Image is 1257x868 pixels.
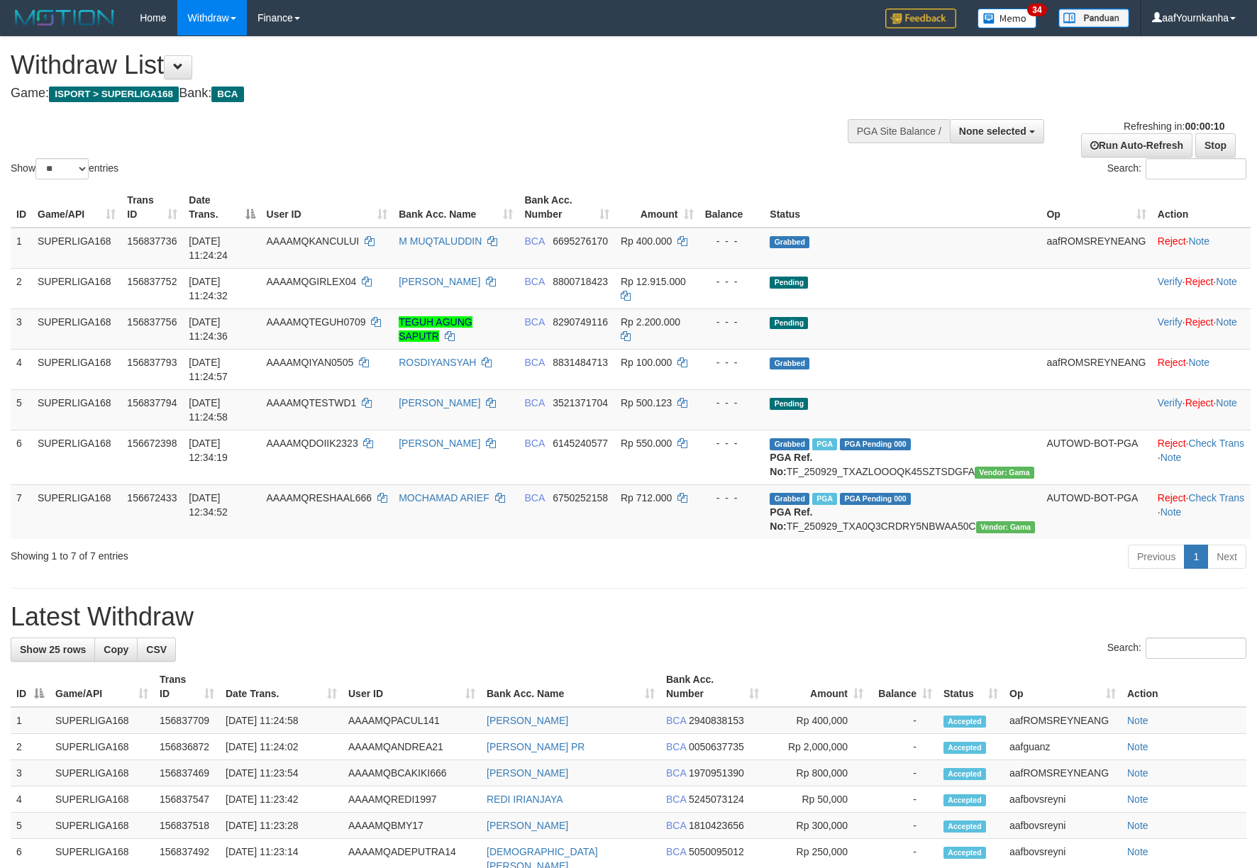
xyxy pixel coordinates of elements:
span: Pending [770,398,808,410]
span: BCA [666,767,686,779]
td: - [869,734,938,760]
a: Note [1188,357,1209,368]
a: M MUQTALUDDIN [399,235,482,247]
a: [PERSON_NAME] [487,820,568,831]
label: Search: [1107,638,1246,659]
span: Accepted [943,716,986,728]
span: 156672398 [127,438,177,449]
span: BCA [524,492,544,503]
th: Amount: activate to sort column ascending [615,187,699,228]
a: Note [1127,846,1148,857]
a: [PERSON_NAME] [487,715,568,726]
th: Action [1152,187,1251,228]
td: aafROMSREYNEANG [1041,228,1151,269]
span: 156837736 [127,235,177,247]
span: Accepted [943,820,986,833]
a: Check Trans [1188,438,1244,449]
td: SUPERLIGA168 [50,786,154,813]
td: 5 [11,813,50,839]
a: Verify [1158,276,1183,287]
a: CSV [137,638,176,662]
span: Rp 500.123 [621,397,672,408]
img: Feedback.jpg [885,9,956,28]
span: Accepted [943,794,986,806]
a: Reject [1158,438,1186,449]
span: BCA [524,316,544,328]
span: [DATE] 11:24:58 [189,397,228,423]
td: AAAAMQBCAKIKI666 [343,760,481,786]
a: Note [1216,397,1237,408]
td: Rp 50,000 [765,786,869,813]
td: 3 [11,760,50,786]
td: · · [1152,389,1251,430]
span: ISPORT > SUPERLIGA168 [49,87,179,102]
td: - [869,813,938,839]
span: Grabbed [770,493,809,505]
td: 156837518 [154,813,220,839]
td: 156836872 [154,734,220,760]
th: Bank Acc. Name: activate to sort column ascending [481,667,660,707]
span: BCA [666,794,686,805]
div: - - - [705,491,759,505]
div: - - - [705,355,759,369]
td: TF_250929_TXA0Q3CRDRY5NBWAA50C [764,484,1041,539]
td: aafROMSREYNEANG [1041,349,1151,389]
strong: 00:00:10 [1185,121,1224,132]
span: BCA [524,235,544,247]
th: Game/API: activate to sort column ascending [32,187,121,228]
td: 156837709 [154,707,220,734]
td: 7 [11,484,32,539]
td: AAAAMQPACUL141 [343,707,481,734]
td: Rp 800,000 [765,760,869,786]
td: - [869,707,938,734]
span: BCA [666,741,686,752]
span: PGA Pending [840,438,911,450]
span: Rp 550.000 [621,438,672,449]
th: Trans ID: activate to sort column ascending [121,187,183,228]
span: Copy 1970951390 to clipboard [689,767,744,779]
a: Note [1127,794,1148,805]
span: Vendor URL: https://trx31.1velocity.biz [975,467,1034,479]
td: 4 [11,786,50,813]
a: Note [1161,452,1182,463]
span: [DATE] 11:24:32 [189,276,228,301]
span: Marked by aafsoycanthlai [812,438,837,450]
a: Reject [1158,357,1186,368]
div: PGA Site Balance / [848,119,950,143]
span: [DATE] 11:24:24 [189,235,228,261]
span: PGA Pending [840,493,911,505]
span: [DATE] 11:24:57 [189,357,228,382]
a: Reject [1185,316,1214,328]
td: · [1152,349,1251,389]
span: 156837756 [127,316,177,328]
td: [DATE] 11:24:58 [220,707,343,734]
span: 156837794 [127,397,177,408]
span: AAAAMQGIRLEX04 [267,276,357,287]
a: 1 [1184,545,1208,569]
td: 1 [11,228,32,269]
span: Vendor URL: https://trx31.1velocity.biz [976,521,1036,533]
a: Verify [1158,397,1183,408]
span: CSV [146,644,167,655]
div: - - - [705,274,759,289]
td: aafbovsreyni [1004,786,1122,813]
td: 156837547 [154,786,220,813]
span: 156672433 [127,492,177,503]
span: Pending [770,277,808,289]
td: · · [1152,308,1251,349]
a: [PERSON_NAME] [399,397,480,408]
span: BCA [666,820,686,831]
a: Reject [1158,235,1186,247]
span: Grabbed [770,236,809,248]
span: BCA [524,357,544,368]
span: Marked by aafsoycanthlai [812,493,837,505]
div: - - - [705,436,759,450]
input: Search: [1146,158,1246,179]
span: Copy 1810423656 to clipboard [689,820,744,831]
div: - - - [705,315,759,329]
label: Search: [1107,158,1246,179]
td: · · [1152,268,1251,308]
td: · [1152,228,1251,269]
a: Note [1216,276,1237,287]
span: Copy 6145240577 to clipboard [553,438,608,449]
